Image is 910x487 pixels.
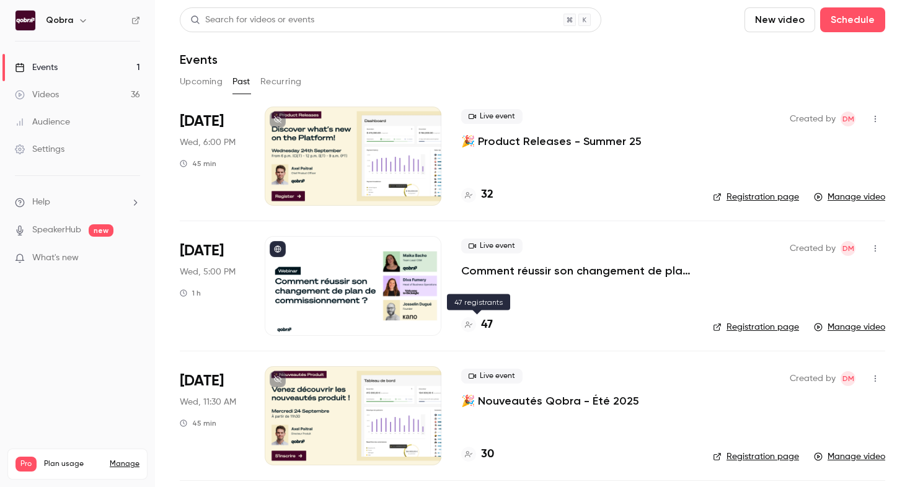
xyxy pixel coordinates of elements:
[190,14,314,27] div: Search for videos or events
[15,11,35,30] img: Qobra
[790,371,836,386] span: Created by
[180,288,201,298] div: 1 h
[180,107,245,206] div: Sep 24 Wed, 6:00 PM (Europe/Paris)
[15,196,140,209] li: help-dropdown-opener
[461,109,523,124] span: Live event
[180,241,224,261] span: [DATE]
[15,116,70,128] div: Audience
[89,224,113,237] span: new
[841,371,855,386] span: Dylan Manceau
[461,263,693,278] a: Comment réussir son changement de plan de commissionnement ?
[461,239,523,253] span: Live event
[180,371,224,391] span: [DATE]
[713,321,799,333] a: Registration page
[180,52,218,67] h1: Events
[461,134,642,149] a: 🎉 Product Releases - Summer 25
[842,371,854,386] span: DM
[842,112,854,126] span: DM
[15,89,59,101] div: Videos
[461,446,494,463] a: 30
[15,61,58,74] div: Events
[744,7,815,32] button: New video
[180,112,224,131] span: [DATE]
[232,72,250,92] button: Past
[841,241,855,256] span: Dylan Manceau
[481,317,493,333] h4: 47
[820,7,885,32] button: Schedule
[461,186,493,203] a: 32
[180,159,216,169] div: 45 min
[481,446,494,463] h4: 30
[180,236,245,335] div: Sep 24 Wed, 5:00 PM (Europe/Paris)
[110,459,139,469] a: Manage
[46,14,73,27] h6: Qobra
[180,136,236,149] span: Wed, 6:00 PM
[180,72,223,92] button: Upcoming
[461,369,523,384] span: Live event
[713,450,799,463] a: Registration page
[814,191,885,203] a: Manage video
[180,266,236,278] span: Wed, 5:00 PM
[180,366,245,465] div: Sep 24 Wed, 11:30 AM (Europe/Paris)
[15,457,37,472] span: Pro
[814,321,885,333] a: Manage video
[481,186,493,203] h4: 32
[260,72,302,92] button: Recurring
[125,253,140,264] iframe: Noticeable Trigger
[814,450,885,463] a: Manage video
[44,459,102,469] span: Plan usage
[180,396,236,408] span: Wed, 11:30 AM
[32,196,50,209] span: Help
[713,191,799,203] a: Registration page
[841,112,855,126] span: Dylan Manceau
[461,317,493,333] a: 47
[461,393,639,408] a: 🎉 Nouveautés Qobra - Été 2025
[32,252,79,265] span: What's new
[32,224,81,237] a: SpeakerHub
[790,241,836,256] span: Created by
[842,241,854,256] span: DM
[180,418,216,428] div: 45 min
[790,112,836,126] span: Created by
[15,143,64,156] div: Settings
